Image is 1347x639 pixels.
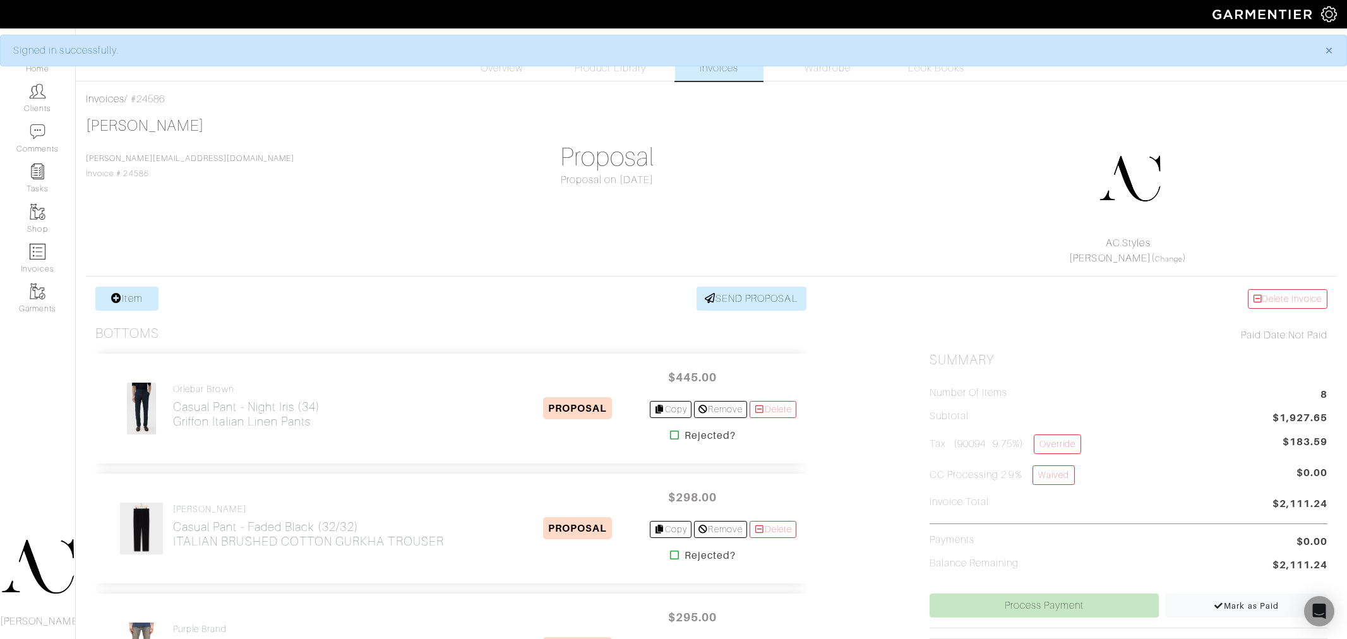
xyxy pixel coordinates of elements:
h5: Tax (90094 : 9.75%) [930,434,1081,454]
a: Delete [750,521,796,538]
strong: Rejected? [685,428,736,443]
a: Item [95,287,159,311]
img: comment-icon-a0a6a9ef722e966f86d9cbdc48e553b5cf19dbc54f86b18d962a5391bc8f6eb6.png [30,124,45,140]
a: [PERSON_NAME] [1069,253,1151,264]
span: $2,111.24 [1272,558,1327,575]
a: [PERSON_NAME] Casual Pant - Faded Black (32/32)ITALIAN BRUSHED COTTON GURKHA TROUSER [173,504,444,549]
a: Change [1155,255,1183,263]
a: [PERSON_NAME][EMAIL_ADDRESS][DOMAIN_NAME] [86,154,294,163]
a: Delete Invoice [1248,289,1327,309]
a: Copy [650,521,692,538]
a: Remove [694,401,746,418]
span: PROPOSAL [543,397,612,419]
h2: Casual Pant - Faded Black (32/32) ITALIAN BRUSHED COTTON GURKHA TROUSER [173,520,444,549]
h5: Payments [930,534,974,546]
h5: Balance Remaining [930,558,1019,570]
span: $298.00 [655,484,731,511]
span: Look Books [908,61,964,76]
a: SEND PROPOSAL [697,287,806,311]
span: Overview [481,61,523,76]
a: Copy [650,401,692,418]
a: Orlebar Brown Casual Pant - Night Iris (34)Griffon Italian Linen Pants [173,384,320,429]
a: Process Payment [930,594,1159,618]
span: × [1324,42,1334,59]
div: Open Intercom Messenger [1304,596,1334,626]
div: ( ) [935,236,1322,266]
a: AC.Styles [1106,237,1150,249]
div: Proposal on [DATE] [408,172,806,188]
span: $295.00 [655,604,731,631]
span: Invoices [700,61,738,76]
a: Waived [1033,465,1075,485]
a: Invoices [86,93,124,105]
a: Mark as Paid [1165,594,1327,618]
div: / #24586 [86,92,1337,107]
a: [PERSON_NAME] [86,117,204,134]
span: 8 [1320,387,1327,404]
h5: Subtotal [930,410,969,422]
span: Invoice # 24586 [86,154,294,178]
h2: Summary [930,352,1327,368]
a: Remove [694,521,746,538]
span: $0.00 [1296,465,1327,490]
span: Paid Date: [1241,330,1288,341]
span: PROPOSAL [543,517,612,539]
h1: Proposal [408,142,806,172]
h4: [PERSON_NAME] [173,504,444,515]
img: garments-icon-b7da505a4dc4fd61783c78ac3ca0ef83fa9d6f193b1c9dc38574b1d14d53ca28.png [30,284,45,299]
span: $0.00 [1296,534,1327,549]
span: $445.00 [655,364,731,391]
a: Override [1034,434,1081,454]
div: Signed in successfully. [13,43,1306,58]
span: Wardrobe [805,61,850,76]
img: 9FixMmFYT4h1uA2mfqnHZ4i8 [126,382,157,435]
h5: Number of Items [930,387,1008,399]
span: Product Library [575,61,646,76]
img: reminder-icon-8004d30b9f0a5d33ae49ab947aed9ed385cf756f9e5892f1edd6e32f2345188e.png [30,164,45,179]
h5: CC Processing 2.9% [930,465,1075,485]
img: garments-icon-b7da505a4dc4fd61783c78ac3ca0ef83fa9d6f193b1c9dc38574b1d14d53ca28.png [30,204,45,220]
a: Invoices [675,35,763,81]
div: Not Paid [930,328,1327,343]
img: garmentier-logo-header-white-b43fb05a5012e4ada735d5af1a66efaba907eab6374d6393d1fbf88cb4ef424d.png [1206,3,1321,25]
img: clients-icon-6bae9207a08558b7cb47a8932f037763ab4055f8c8b6bfacd5dc20c3e0201464.png [30,83,45,99]
img: orders-icon-0abe47150d42831381b5fb84f609e132dff9fe21cb692f30cb5eec754e2cba89.png [30,244,45,260]
span: $2,111.24 [1272,496,1327,513]
img: GdGHMRXuZ61vHKVVrEEpgq2M [119,502,164,555]
span: $1,927.65 [1272,410,1327,427]
h3: Bottoms [95,326,159,342]
span: Mark as Paid [1214,601,1279,611]
img: gear-icon-white-bd11855cb880d31180b6d7d6211b90ccbf57a29d726f0c71d8c61bd08dd39cc2.png [1321,6,1337,22]
h4: Orlebar Brown [173,384,320,395]
h2: Casual Pant - Night Iris (34) Griffon Italian Linen Pants [173,400,320,429]
h4: Purple Brand [173,624,434,635]
strong: Rejected? [685,548,736,563]
a: Delete [750,401,796,418]
img: DupYt8CPKc6sZyAt3svX5Z74.png [1098,147,1161,210]
span: $183.59 [1283,434,1327,450]
h5: Invoice Total [930,496,990,508]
